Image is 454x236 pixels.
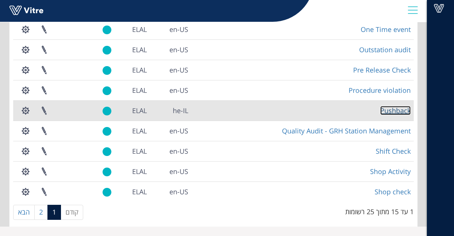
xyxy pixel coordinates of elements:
td: en-US [150,121,191,141]
td: en-US [150,19,191,39]
span: 89 [132,126,147,135]
td: he-IL [150,100,191,121]
td: en-US [150,182,191,202]
a: 1 [47,205,61,220]
img: yes [102,106,111,116]
td: en-US [150,80,191,100]
a: Shop Activity [370,167,411,176]
img: yes [102,66,111,75]
span: 89 [132,86,147,95]
img: yes [102,45,111,55]
span: 89 [132,106,147,115]
span: 89 [132,25,147,34]
img: yes [102,86,111,95]
span: 89 [132,187,147,196]
a: Shift Check [376,147,411,156]
td: en-US [150,39,191,60]
a: Shop check [375,187,411,196]
span: 89 [132,167,147,176]
a: 2 [34,205,48,220]
td: en-US [150,60,191,80]
img: yes [102,127,111,136]
a: קודם [61,205,83,220]
a: Quality Audit - GRH Station Management [282,126,411,135]
span: 89 [132,147,147,156]
div: 1 עד 15 מתוך 25 רשומות [345,204,414,217]
img: yes [102,147,111,156]
span: 89 [132,45,147,54]
a: Pre Release Check [353,65,411,74]
span: 89 [132,65,147,74]
img: yes [102,25,111,35]
a: Procedure violation [349,86,411,95]
img: yes [102,167,111,177]
img: yes [102,188,111,197]
a: Outstation audit [359,45,411,54]
td: en-US [150,161,191,182]
a: Pushback [380,106,411,115]
a: הבא [13,205,35,220]
a: One Time event [361,25,411,34]
td: en-US [150,141,191,161]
